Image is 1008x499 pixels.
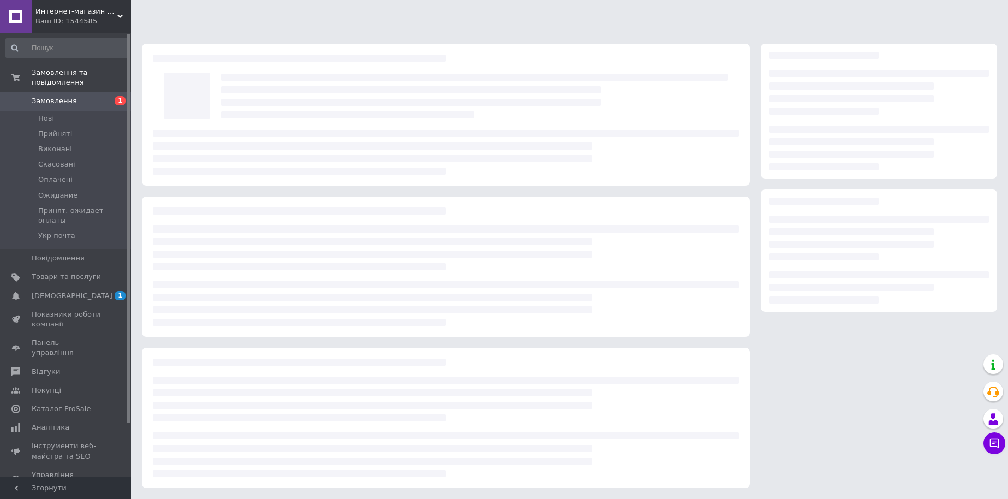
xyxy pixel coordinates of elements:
span: Інструменти веб-майстра та SEO [32,441,101,461]
span: Принят, ожидает оплаты [38,206,128,225]
span: [DEMOGRAPHIC_DATA] [32,291,112,301]
span: Интернет-магазин "Lite Shop" [35,7,117,16]
span: Товари та послуги [32,272,101,282]
span: Замовлення та повідомлення [32,68,131,87]
span: Покупці [32,385,61,395]
span: Виконані [38,144,72,154]
input: Пошук [5,38,129,58]
span: 1 [115,96,126,105]
span: Управління сайтом [32,470,101,490]
span: Каталог ProSale [32,404,91,414]
span: Відгуки [32,367,60,377]
span: Скасовані [38,159,75,169]
span: Прийняті [38,129,72,139]
div: Ваш ID: 1544585 [35,16,131,26]
span: 1 [115,291,126,300]
span: Ожидание [38,191,77,200]
span: Панель управління [32,338,101,358]
span: Нові [38,114,54,123]
span: Показники роботи компанії [32,310,101,329]
span: Оплачені [38,175,73,185]
span: Повідомлення [32,253,85,263]
span: Укр почта [38,231,75,241]
button: Чат з покупцем [983,432,1005,454]
span: Замовлення [32,96,77,106]
span: Аналітика [32,423,69,432]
